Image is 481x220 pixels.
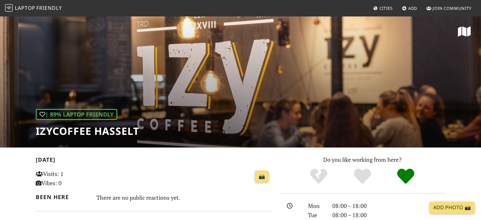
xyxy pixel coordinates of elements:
[433,5,472,11] span: Join Community
[279,155,446,164] p: Do you like working from here?
[384,168,428,185] div: Definitely!
[5,3,62,14] a: LaptopFriendly LaptopFriendly
[399,3,420,14] a: Add
[329,211,449,220] div: 08:00 – 18:00
[36,169,109,188] p: Visits: 1 Vibes: 0
[36,109,117,120] div: | 89% Laptop Friendly
[15,4,35,11] span: Laptop
[429,202,475,214] a: Add Photo 📸
[297,168,341,185] div: No
[341,168,384,185] div: Yes
[96,192,272,203] div: There are no public reactions yet.
[36,156,272,166] h2: [DATE]
[304,211,328,220] div: Tue
[424,3,474,14] a: Join Community
[379,5,393,11] span: Cities
[255,171,269,183] a: 📸
[408,5,417,11] span: Add
[36,194,89,200] h2: Been here
[371,3,395,14] a: Cities
[5,4,13,12] img: LaptopFriendly
[36,125,139,137] h1: IzyCoffee Hasselt
[36,4,62,11] span: Friendly
[304,201,328,211] div: Mon
[329,201,449,211] div: 08:00 – 18:00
